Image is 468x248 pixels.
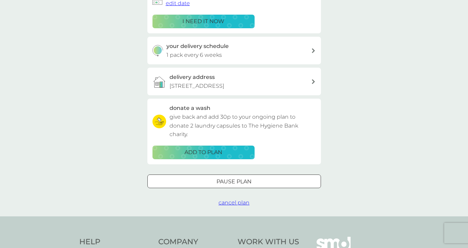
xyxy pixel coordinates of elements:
[166,42,229,51] h3: your delivery schedule
[147,175,321,188] button: Pause plan
[182,17,224,26] p: i need it now
[158,237,231,247] h4: Company
[184,148,222,157] p: ADD TO PLAN
[147,68,321,95] a: delivery address[STREET_ADDRESS]
[238,237,299,247] h4: Work With Us
[152,15,255,28] button: i need it now
[152,146,255,159] button: ADD TO PLAN
[170,82,224,90] p: [STREET_ADDRESS]
[170,113,316,139] p: give back and add 30p to your ongoing plan to donate 2 laundry capsules to The Hygiene Bank charity.
[147,37,321,64] button: your delivery schedule1 pack every 6 weeks
[166,51,222,60] p: 1 pack every 6 weeks
[219,198,249,207] button: cancel plan
[216,177,252,186] p: Pause plan
[79,237,152,247] h4: Help
[170,104,210,113] h3: donate a wash
[219,199,249,206] span: cancel plan
[170,73,215,82] h3: delivery address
